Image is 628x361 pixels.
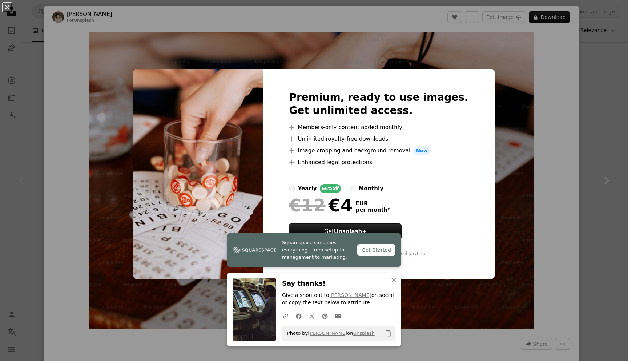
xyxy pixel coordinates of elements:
li: Enhanced legal protections [289,158,468,167]
div: Get Started [357,244,395,256]
a: Squarespace simplifies everything—from setup to management to marketing.Get Started [227,233,401,267]
li: Image cropping and background removal [289,146,468,155]
input: monthly [350,186,355,191]
button: GetUnsplash+ [289,223,402,239]
div: 66% off [320,184,341,193]
a: [PERSON_NAME] [329,292,371,298]
p: Give a shoutout to on social or copy the text below to attribute. [282,292,395,306]
a: Share on Facebook [292,309,305,323]
button: Copy to clipboard [382,327,395,340]
span: Squarespace simplifies everything—from setup to management to marketing. [282,239,351,261]
a: [PERSON_NAME] [308,330,347,336]
div: monthly [358,184,383,193]
h2: Premium, ready to use images. Get unlimited access. [289,91,468,117]
li: Members-only content added monthly [289,123,468,132]
div: yearly [298,184,317,193]
a: Share on Pinterest [318,309,331,323]
li: Unlimited royalty-free downloads [289,135,468,143]
span: per month * [355,207,390,213]
a: Share over email [331,309,345,323]
a: Unsplash [353,330,374,336]
a: Share on Twitter [305,309,318,323]
span: €12 [289,196,325,215]
h3: Say thanks! [282,278,395,289]
span: Photo by on [283,328,375,339]
img: premium_photo-1718216049509-4a315b9ae35b [133,69,263,279]
input: yearly66%off [289,186,295,191]
span: EUR [355,200,390,207]
strong: Unsplash+ [334,228,367,235]
div: €4 [289,196,353,215]
img: file-1747939142011-51e5cc87e3c9 [233,245,276,255]
span: New [413,146,431,155]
